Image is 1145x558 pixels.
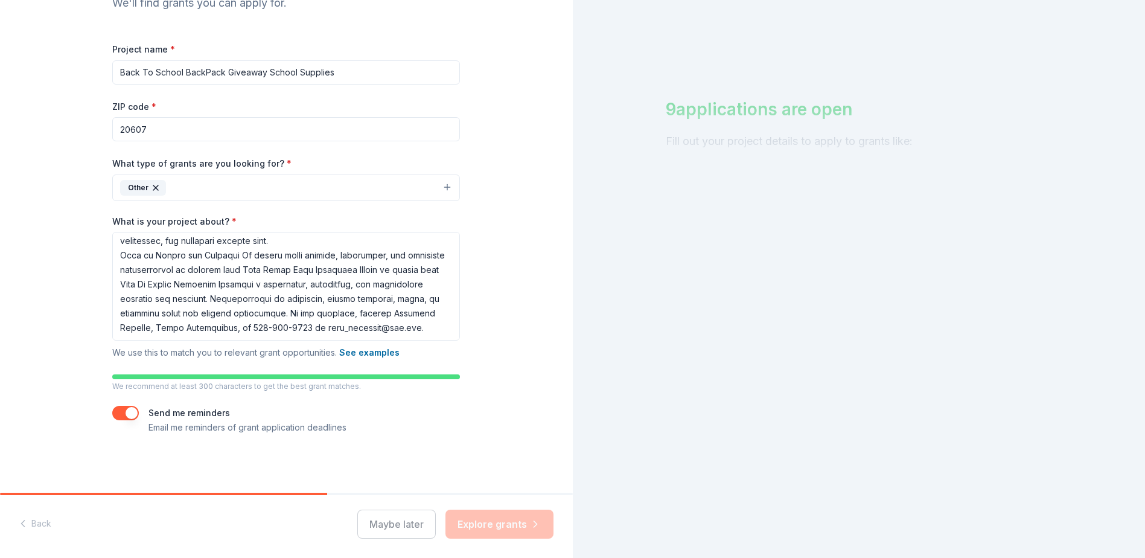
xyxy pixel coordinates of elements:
[148,408,230,418] label: Send me reminders
[112,117,460,141] input: 12345 (U.S. only)
[112,232,460,341] textarea: Loremips Dolo Sitam Cons Adipiscin Elitse doei temp i utlaboree-dolorem Aliq En Admini Veniamqu N...
[112,43,175,56] label: Project name
[112,101,156,113] label: ZIP code
[112,216,237,228] label: What is your project about?
[112,158,292,170] label: What type of grants are you looking for?
[339,345,400,360] button: See examples
[112,175,460,201] button: Other
[112,382,460,391] p: We recommend at least 300 characters to get the best grant matches.
[112,60,460,85] input: After school program
[112,347,400,358] span: We use this to match you to relevant grant opportunities.
[148,420,346,435] p: Email me reminders of grant application deadlines
[120,180,166,196] div: Other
